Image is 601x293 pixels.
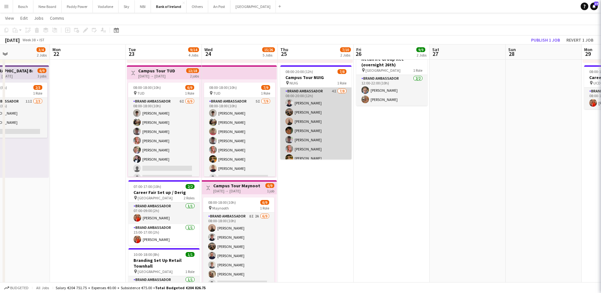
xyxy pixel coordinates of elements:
span: 2/2 [186,184,195,189]
app-card-role: Brand Ambassador1/115:00-17:00 (2h)[PERSON_NAME] [128,224,200,246]
app-card-role: Brand Ambassador2/212:00-22:00 (10h)[PERSON_NAME][PERSON_NAME] [356,75,427,106]
div: 2 Jobs [340,53,351,57]
div: 3 jobs [38,73,46,78]
app-job-card: 08:00-18:00 (10h)6/9 TUD1 RoleBrand Ambassador6I6/908:00-18:00 (10h)[PERSON_NAME][PERSON_NAME][PE... [128,83,199,176]
a: 19 [590,3,598,10]
div: 2 jobs [190,73,199,78]
span: 1 Role [260,206,269,210]
div: 2 Jobs [417,53,427,57]
span: Sat [432,47,439,52]
span: 08:00-20:00 (12h) [285,69,313,74]
div: 5 Jobs [263,53,275,57]
app-card-role: Brand Ambassador5I7/908:00-18:00 (10h)[PERSON_NAME][PERSON_NAME][PERSON_NAME][PERSON_NAME][PERSON... [204,98,275,193]
span: Comms [50,15,64,21]
button: New Board [33,0,62,13]
span: 6/9 [38,68,46,73]
app-card-role: Brand Ambassador6I6/908:00-18:00 (10h)[PERSON_NAME][PERSON_NAME][PERSON_NAME][PERSON_NAME][PERSON... [128,98,199,193]
button: [GEOGRAPHIC_DATA] [230,0,276,13]
button: Budgeted [3,284,30,291]
h3: Career Fair Set up / Derig [128,190,200,195]
span: All jobs [35,285,50,290]
button: Bosch [13,0,33,13]
span: Tue [128,47,136,52]
span: [GEOGRAPHIC_DATA] [138,269,173,274]
span: View [5,15,14,21]
button: Revert 1 job [564,36,596,44]
app-job-card: 12:00-22:00 (10h)2/2Retail Ire Group Rec (overnight 26th) [GEOGRAPHIC_DATA]1 RoleBrand Ambassador... [356,47,427,106]
app-card-role: Brand Ambassador1/107:00-09:00 (2h)[PERSON_NAME] [128,203,200,224]
button: An Post [208,0,230,13]
a: Edit [18,14,30,22]
h3: Campus Tour TUD [138,68,175,74]
span: 19 [594,2,598,6]
span: 22 [51,50,61,57]
span: 6/9 [185,85,194,90]
span: [GEOGRAPHIC_DATA] [365,68,400,73]
span: 27 [431,50,439,57]
span: TUD [137,91,145,96]
app-job-card: 08:00-20:00 (12h)7/8Campus Tour NUIG NUIG1 RoleBrand Ambassador4I7/808:00-20:00 (12h)[PERSON_NAME... [280,65,352,159]
span: Sun [508,47,516,52]
button: Publish 1 job [529,36,563,44]
span: 7/10 [340,47,351,52]
button: Bank of Ireland [151,0,187,13]
a: View [3,14,17,22]
span: Week 38 [21,37,37,42]
a: Comms [47,14,67,22]
span: 6/9 [260,200,269,205]
app-job-card: 08:00-18:00 (10h)7/9 TUD1 RoleBrand Ambassador5I7/908:00-18:00 (10h)[PERSON_NAME][PERSON_NAME][PE... [204,83,275,176]
app-card-role: Brand Ambassador4I7/808:00-20:00 (12h)[PERSON_NAME][PERSON_NAME][PERSON_NAME][PERSON_NAME][PERSON... [280,88,352,174]
span: Jobs [34,15,44,21]
span: Total Budgeted €204 826.75 [155,285,206,290]
div: IST [39,37,44,42]
h3: Campus Tour NUIG [280,75,352,80]
button: Paddy Power [62,0,93,13]
h3: Campus Tour Maynooth [213,183,261,189]
h3: Retail Ire Group Rec (overnight 26th) [356,56,427,68]
span: 1 Role [185,269,195,274]
a: Jobs [31,14,46,22]
span: [GEOGRAPHIC_DATA] [138,196,173,200]
div: [DATE] → [DATE] [138,74,175,78]
span: 2/3 [33,85,42,90]
h3: Branding Set Up Retail Townhall [128,257,200,269]
span: 13/18 [186,68,199,73]
button: Vodafone [93,0,119,13]
span: 1 Role [261,91,270,96]
span: Thu [280,47,288,52]
span: 26 [355,50,361,57]
span: 9/14 [188,47,199,52]
app-job-card: 08:00-18:00 (10h)6/9 Maynooth1 RoleBrand Ambassador8I2A6/908:00-18:00 (10h)[PERSON_NAME][PERSON_N... [203,197,274,291]
span: 1 Role [337,81,346,85]
button: NBI [135,0,151,13]
button: Others [187,0,208,13]
span: 15/26 [262,47,275,52]
span: 07:00-17:00 (10h) [133,184,161,189]
span: 08:00-18:00 (10h) [133,85,161,90]
span: 6/9 [265,183,274,188]
app-job-card: 07:00-17:00 (10h)2/2Career Fair Set up / Derig [GEOGRAPHIC_DATA]2 RolesBrand Ambassador1/107:00-0... [128,180,200,246]
button: Sky [119,0,135,13]
span: NUIG [290,81,298,85]
span: 1/1 [186,252,195,257]
span: 08:00-18:00 (10h) [208,200,236,205]
span: 1 Role [185,91,194,96]
span: Edit [20,15,28,21]
span: Maynooth [212,206,229,210]
div: 2 Jobs [37,53,47,57]
span: 28 [507,50,516,57]
span: Mon [584,47,592,52]
span: 3/4 [37,47,45,52]
span: TUD [213,91,221,96]
div: [DATE] → [DATE] [213,189,261,193]
span: Fri [356,47,361,52]
span: Wed [204,47,213,52]
span: 2 Roles [184,196,195,200]
span: 9/9 [416,47,425,52]
div: 1 job [267,188,274,193]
